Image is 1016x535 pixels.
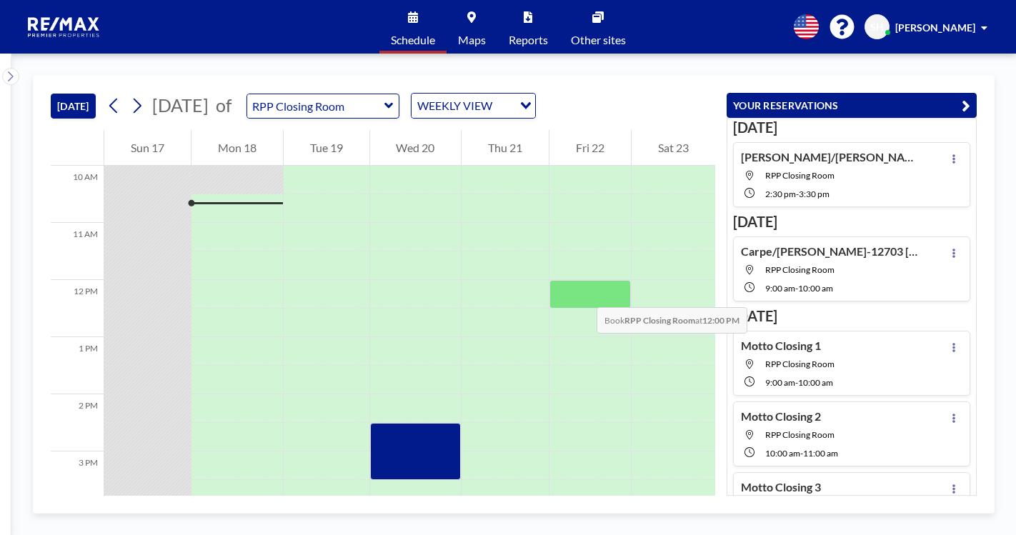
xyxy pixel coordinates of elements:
[391,34,435,46] span: Schedule
[462,130,549,166] div: Thu 21
[796,189,799,199] span: -
[733,213,970,231] h3: [DATE]
[23,13,106,41] img: organization-logo
[414,96,495,115] span: WEEKLY VIEW
[632,130,715,166] div: Sat 23
[798,283,833,294] span: 10:00 AM
[571,34,626,46] span: Other sites
[727,93,977,118] button: YOUR RESERVATIONS
[765,264,835,275] span: RPP Closing Room
[702,315,739,326] b: 12:00 PM
[191,130,283,166] div: Mon 18
[247,94,384,118] input: RPP Closing Room
[733,119,970,136] h3: [DATE]
[458,34,486,46] span: Maps
[597,307,747,334] span: Book at
[152,94,209,116] span: [DATE]
[741,480,821,494] h4: Motto Closing 3
[51,166,104,223] div: 10 AM
[370,130,462,166] div: Wed 20
[51,451,104,509] div: 3 PM
[549,130,631,166] div: Fri 22
[765,189,796,199] span: 2:30 PM
[624,315,695,326] b: RPP Closing Room
[799,189,830,199] span: 3:30 PM
[741,339,821,353] h4: Motto Closing 1
[765,283,795,294] span: 9:00 AM
[765,359,835,369] span: RPP Closing Room
[741,409,821,424] h4: Motto Closing 2
[284,130,369,166] div: Tue 19
[800,448,803,459] span: -
[412,94,535,118] div: Search for option
[795,377,798,388] span: -
[765,448,800,459] span: 10:00 AM
[216,94,231,116] span: of
[51,94,96,119] button: [DATE]
[51,394,104,451] div: 2 PM
[51,337,104,394] div: 1 PM
[870,21,884,34] span: SH
[51,223,104,280] div: 11 AM
[803,448,838,459] span: 11:00 AM
[741,244,920,259] h4: Carpe/[PERSON_NAME]-12703 [GEOGRAPHIC_DATA] Dr-[PERSON_NAME]
[733,307,970,325] h3: [DATE]
[104,130,191,166] div: Sun 17
[765,170,835,181] span: RPP Closing Room
[497,96,512,115] input: Search for option
[741,150,920,164] h4: [PERSON_NAME]/[PERSON_NAME] Trust-[STREET_ADDRESS][PERSON_NAME] -[PERSON_NAME]
[765,377,795,388] span: 9:00 AM
[798,377,833,388] span: 10:00 AM
[795,283,798,294] span: -
[509,34,548,46] span: Reports
[895,21,975,34] span: [PERSON_NAME]
[765,429,835,440] span: RPP Closing Room
[51,280,104,337] div: 12 PM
